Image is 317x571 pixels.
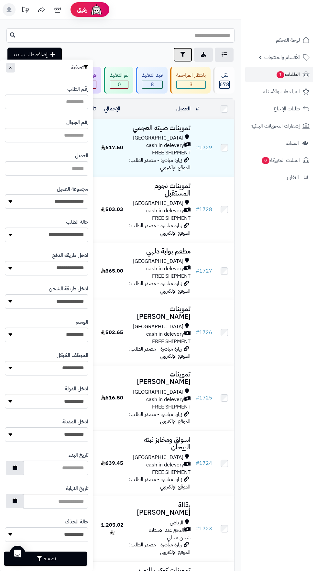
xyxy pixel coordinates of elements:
span: زيارة مباشرة - مصدر الطلب: الموقع الإلكتروني [129,280,191,295]
span: شحن مجاني [167,534,191,542]
span: زيارة مباشرة - مصدر الطلب: الموقع الإلكتروني [129,541,191,556]
a: تحديثات المنصة [17,3,33,18]
a: العميل [176,105,191,113]
span: زيارة مباشرة - مصدر الطلب: الموقع الإلكتروني [129,410,191,426]
span: [GEOGRAPHIC_DATA] [133,454,183,461]
span: # [196,267,199,275]
span: cash in delevery [146,207,184,215]
span: # [196,394,199,402]
label: ادخل طريقة الشحن [49,285,88,293]
span: FREE SHIPMENT [152,214,191,222]
h3: بقالة [PERSON_NAME] [129,501,191,516]
label: الوسم [76,319,88,326]
a: التقارير [245,170,313,185]
label: رقم الطلب [67,85,88,93]
span: [GEOGRAPHIC_DATA] [133,323,183,330]
a: إضافة طلب جديد [7,48,62,62]
a: تم التنفيذ 0 [103,67,135,94]
span: رفيق [77,6,87,14]
a: العملاء [245,135,313,151]
a: الطلبات1 [245,67,313,82]
label: تاريخ النهاية [66,485,88,492]
a: #1724 [196,459,212,467]
span: زيارة مباشرة - مصدر الطلب: الموقع الإلكتروني [129,156,191,172]
a: قيد التنفيذ 8 [135,67,169,94]
div: قيد التنفيذ [142,72,163,79]
a: # [196,105,199,113]
div: Open Intercom Messenger [10,546,25,561]
a: لوحة التحكم [245,32,313,48]
span: 1,205.02 [101,521,124,536]
span: زيارة مباشرة - مصدر الطلب: الموقع الإلكتروني [129,222,191,237]
div: الكل [219,72,230,79]
label: الموظف المُوكل [57,352,88,359]
a: #1723 [196,525,212,532]
span: FREE SHIPMENT [152,272,191,280]
a: إشعارات التحويلات البنكية [245,118,313,134]
label: ادخل الدولة [65,385,88,393]
span: [GEOGRAPHIC_DATA] [133,258,183,265]
label: مجموعة العميل [57,185,88,193]
span: التقارير [287,173,299,182]
span: FREE SHIPMENT [152,403,191,411]
label: ادخل طريقه الدفع [52,252,88,259]
span: المراجعات والأسئلة [263,87,300,96]
span: cash in delevery [146,265,184,273]
span: 0 [262,157,270,164]
label: تاريخ البدء [69,452,88,459]
span: # [196,459,199,467]
button: X [6,63,15,73]
span: [GEOGRAPHIC_DATA] [133,200,183,207]
div: تم التنفيذ [110,72,128,79]
span: الدفع عند الاستلام [148,527,184,534]
a: #1725 [196,394,212,402]
span: [GEOGRAPHIC_DATA] [133,134,183,142]
span: 565.00 [101,267,123,275]
span: السلات المتروكة [261,156,300,165]
span: cash in delevery [146,142,184,149]
span: FREE SHIPMENT [152,468,191,476]
span: 639.45 [101,459,123,467]
h3: اسواق ومخابز نبته الريحان [129,436,191,451]
label: حالة الطلب [66,218,88,226]
a: المراجعات والأسئلة [245,84,313,99]
span: زيارة مباشرة - مصدر الطلب: الموقع الإلكتروني [129,345,191,360]
a: #1729 [196,144,212,151]
span: 3 [177,81,205,88]
span: FREE SHIPMENT [152,338,191,345]
a: #1727 [196,267,212,275]
div: بانتظار المراجعة [176,72,206,79]
span: # [196,525,199,532]
span: إشعارات التحويلات البنكية [251,121,300,130]
span: الأقسام والمنتجات [264,53,300,62]
a: #1726 [196,329,212,336]
label: ادخل المدينة [62,418,88,426]
span: 0 [110,81,128,88]
label: العميل [75,152,88,160]
span: [GEOGRAPHIC_DATA] [133,388,183,396]
span: # [196,206,199,213]
span: 678 [220,81,229,88]
h3: تصفية [71,64,88,71]
span: العملاء [286,139,299,148]
span: 617.50 [101,144,123,151]
h3: تموينات صيته العجمي [129,124,191,132]
span: 616.50 [101,394,123,402]
span: X [9,64,12,71]
a: بانتظار المراجعة 3 [169,67,212,94]
label: حالة الحذف [65,518,88,526]
span: 8 [142,81,162,88]
h3: تموينات نجوم المستقبل [129,182,191,197]
h3: تموينات [PERSON_NAME] [129,371,191,386]
button: تصفية [4,552,87,566]
a: #1728 [196,206,212,213]
span: 1 [277,71,285,79]
a: طلبات الإرجاع [245,101,313,117]
span: لوحة التحكم [276,36,300,45]
span: إضافة طلب جديد [13,51,48,59]
span: 502.65 [101,329,123,336]
img: logo-2.png [273,15,311,28]
label: رقم الجوال [66,119,88,126]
